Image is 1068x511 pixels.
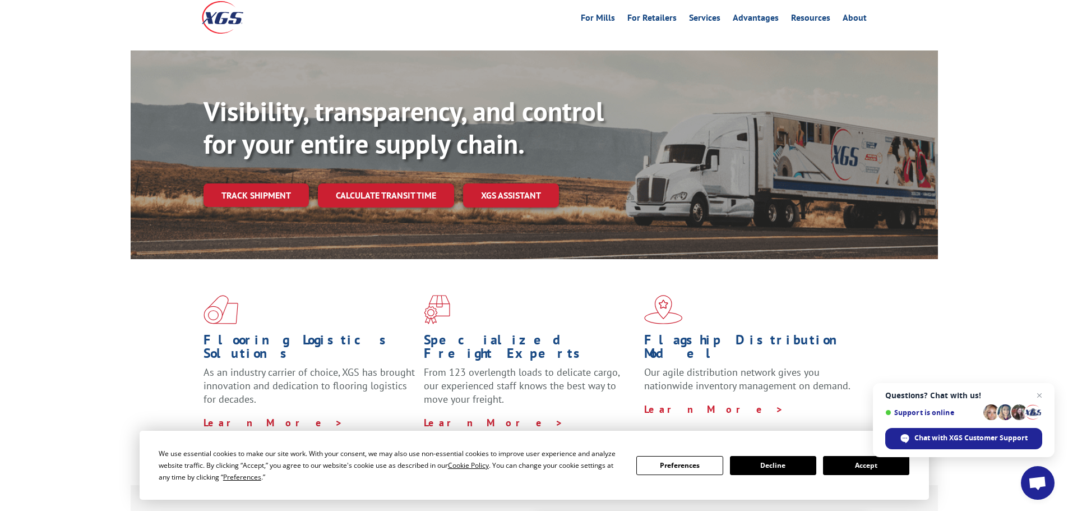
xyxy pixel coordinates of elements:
span: Questions? Chat with us! [885,391,1042,400]
span: Support is online [885,408,979,417]
b: Visibility, transparency, and control for your entire supply chain. [204,94,604,161]
p: From 123 overlength loads to delicate cargo, our experienced staff knows the best way to move you... [424,366,636,416]
a: For Retailers [627,13,677,26]
button: Decline [730,456,816,475]
a: Track shipment [204,183,309,207]
img: xgs-icon-focused-on-flooring-red [424,295,450,324]
img: xgs-icon-total-supply-chain-intelligence-red [204,295,238,324]
span: As an industry carrier of choice, XGS has brought innovation and dedication to flooring logistics... [204,366,415,406]
a: Advantages [733,13,779,26]
span: Preferences [223,472,261,482]
h1: Flagship Distribution Model [644,333,856,366]
span: Cookie Policy [448,461,489,470]
span: Our agile distribution network gives you nationwide inventory management on demand. [644,366,850,392]
a: Learn More > [644,403,784,416]
a: Learn More > [204,416,343,429]
a: Resources [791,13,830,26]
a: Open chat [1021,466,1055,500]
button: Accept [823,456,909,475]
a: Services [689,13,720,26]
h1: Flooring Logistics Solutions [204,333,415,366]
a: Calculate transit time [318,183,454,208]
a: Learn More > [424,416,563,429]
div: We use essential cookies to make our site work. With your consent, we may also use non-essential ... [159,448,623,483]
a: For Mills [581,13,615,26]
button: Preferences [636,456,723,475]
div: Cookie Consent Prompt [140,431,929,500]
span: Chat with XGS Customer Support [914,433,1028,443]
a: About [843,13,867,26]
h1: Specialized Freight Experts [424,333,636,366]
a: XGS ASSISTANT [463,183,559,208]
span: Chat with XGS Customer Support [885,428,1042,449]
img: xgs-icon-flagship-distribution-model-red [644,295,683,324]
